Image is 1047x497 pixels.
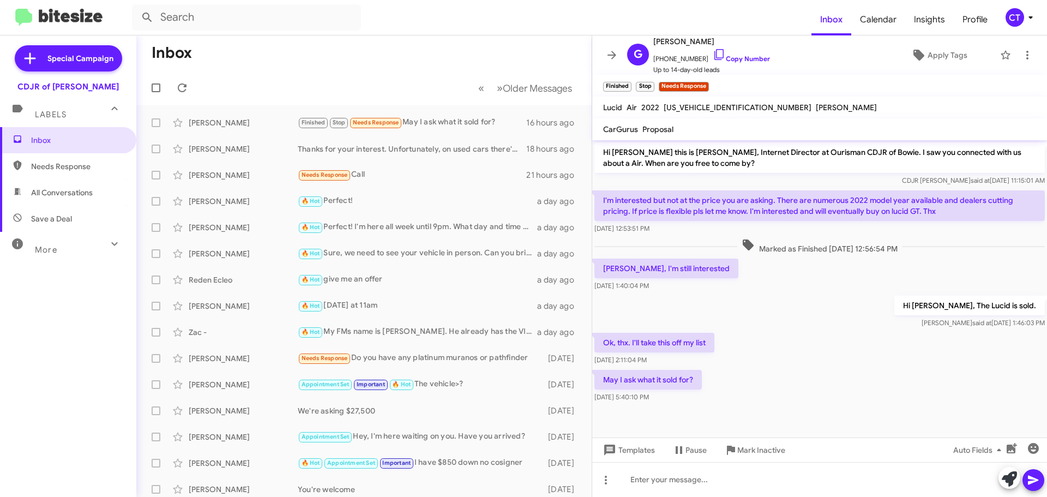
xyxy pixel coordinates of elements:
[47,53,113,64] span: Special Campaign
[392,381,411,388] span: 🔥 Hot
[922,319,1045,327] span: [PERSON_NAME] [DATE] 1:46:03 PM
[537,222,583,233] div: a day ago
[298,484,543,495] div: You're welcome
[811,4,851,35] a: Inbox
[537,196,583,207] div: a day ago
[944,440,1014,460] button: Auto Fields
[497,81,503,95] span: »
[302,197,320,205] span: 🔥 Hot
[298,352,543,364] div: Do you have any platinum muranos or pathfinder
[302,250,320,257] span: 🔥 Hot
[603,82,631,92] small: Finished
[526,143,583,154] div: 18 hours ago
[382,459,411,466] span: Important
[298,169,526,181] div: Call
[333,119,346,126] span: Stop
[954,4,996,35] a: Profile
[526,170,583,181] div: 21 hours ago
[953,440,1006,460] span: Auto Fields
[737,440,785,460] span: Mark Inactive
[543,405,583,416] div: [DATE]
[664,440,715,460] button: Pause
[594,333,714,352] p: Ok, thx. I'll take this off my list
[302,171,348,178] span: Needs Response
[152,44,192,62] h1: Inbox
[636,82,654,92] small: Stop
[302,328,320,336] span: 🔥 Hot
[641,103,659,112] span: 2022
[543,379,583,390] div: [DATE]
[298,143,526,154] div: Thanks for your interest. Unfortunately, on used cars there's never that much wiggle room.
[905,4,954,35] a: Insights
[543,353,583,364] div: [DATE]
[472,77,491,99] button: Previous
[298,378,543,391] div: The vehicle>?
[490,77,579,99] button: Next
[659,82,709,92] small: Needs Response
[594,393,649,401] span: [DATE] 5:40:10 PM
[642,124,673,134] span: Proposal
[685,440,707,460] span: Pause
[472,77,579,99] nav: Page navigation example
[302,224,320,231] span: 🔥 Hot
[543,432,583,442] div: [DATE]
[357,381,385,388] span: Important
[302,302,320,309] span: 🔥 Hot
[594,142,1045,173] p: Hi [PERSON_NAME] this is [PERSON_NAME], Internet Director at Ourisman CDJR of Bowie. I saw you co...
[928,45,967,65] span: Apply Tags
[298,247,537,260] div: Sure, we need to see your vehicle in person. Can you bring it in [DATE], or one day this week?
[543,458,583,469] div: [DATE]
[713,55,770,63] a: Copy Number
[298,273,537,286] div: give me an offer
[537,248,583,259] div: a day ago
[634,46,642,63] span: G
[543,484,583,495] div: [DATE]
[1006,8,1024,27] div: CT
[653,35,770,48] span: [PERSON_NAME]
[594,356,647,364] span: [DATE] 2:11:04 PM
[627,103,637,112] span: Air
[603,124,638,134] span: CarGurus
[816,103,877,112] span: [PERSON_NAME]
[594,282,649,290] span: [DATE] 1:40:04 PM
[972,319,991,327] span: said at
[302,459,320,466] span: 🔥 Hot
[503,82,572,94] span: Older Messages
[715,440,794,460] button: Mark Inactive
[653,64,770,75] span: Up to 14-day-old leads
[478,81,484,95] span: «
[594,190,1045,221] p: I'm interested but not at the price you are asking. There are numerous 2022 model year available ...
[298,430,543,443] div: Hey, I'm here waiting on you. Have you arrived?
[653,48,770,64] span: [PHONE_NUMBER]
[353,119,399,126] span: Needs Response
[902,176,1045,184] span: CDJR [PERSON_NAME] [DATE] 11:15:01 AM
[594,370,702,390] p: May I ask what it sold for?
[851,4,905,35] a: Calendar
[298,116,526,129] div: May I ask what it sold for?
[302,276,320,283] span: 🔥 Hot
[302,119,326,126] span: Finished
[302,433,350,440] span: Appointment Set
[298,221,537,233] div: Perfect! I'm here all week until 9pm. What day and time works best?
[298,457,543,469] div: I have $850 down no cosigner
[537,301,583,312] div: a day ago
[737,238,902,254] span: Marked as Finished [DATE] 12:56:54 PM
[298,405,543,416] div: We're asking $27,500
[971,176,990,184] span: said at
[537,327,583,338] div: a day ago
[894,296,1045,315] p: Hi [PERSON_NAME], The Lucid is sold.
[537,274,583,285] div: a day ago
[327,459,375,466] span: Appointment Set
[594,259,738,278] p: [PERSON_NAME], I'm still interested
[664,103,811,112] span: [US_VEHICLE_IDENTIFICATION_NUMBER]
[601,440,655,460] span: Templates
[298,195,537,207] div: Perfect!
[594,224,649,232] span: [DATE] 12:53:51 PM
[298,300,537,312] div: [DATE] at 11am
[526,117,583,128] div: 16 hours ago
[603,103,622,112] span: Lucid
[302,355,348,362] span: Needs Response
